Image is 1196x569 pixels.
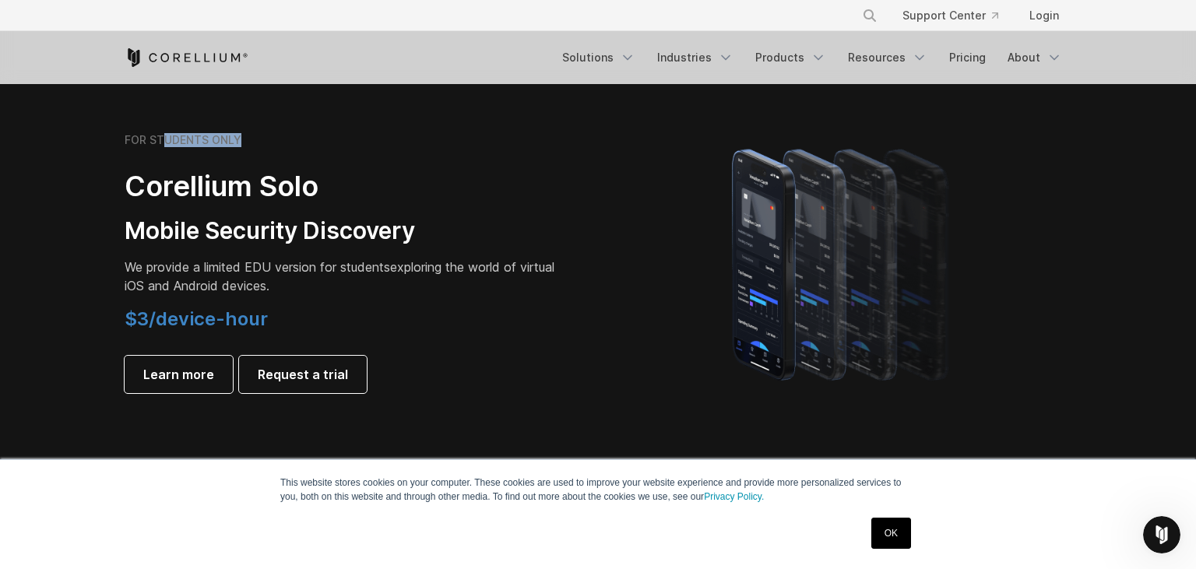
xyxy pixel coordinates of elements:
[125,259,390,275] span: We provide a limited EDU version for students
[856,2,884,30] button: Search
[648,44,743,72] a: Industries
[839,44,937,72] a: Resources
[125,356,233,393] a: Learn more
[940,44,995,72] a: Pricing
[125,133,241,147] h6: FOR STUDENTS ONLY
[1143,516,1180,553] iframe: Intercom live chat
[746,44,835,72] a: Products
[553,44,1071,72] div: Navigation Menu
[280,476,916,504] p: This website stores cookies on your computer. These cookies are used to improve your website expe...
[125,258,561,295] p: exploring the world of virtual iOS and Android devices.
[701,127,985,399] img: A lineup of four iPhone models becoming more gradient and blurred
[125,169,561,204] h2: Corellium Solo
[871,518,911,549] a: OK
[258,365,348,384] span: Request a trial
[239,356,367,393] a: Request a trial
[553,44,645,72] a: Solutions
[125,216,561,246] h3: Mobile Security Discovery
[843,2,1071,30] div: Navigation Menu
[125,48,248,67] a: Corellium Home
[1017,2,1071,30] a: Login
[704,491,764,502] a: Privacy Policy.
[143,365,214,384] span: Learn more
[125,307,268,330] span: $3/device-hour
[998,44,1071,72] a: About
[890,2,1011,30] a: Support Center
